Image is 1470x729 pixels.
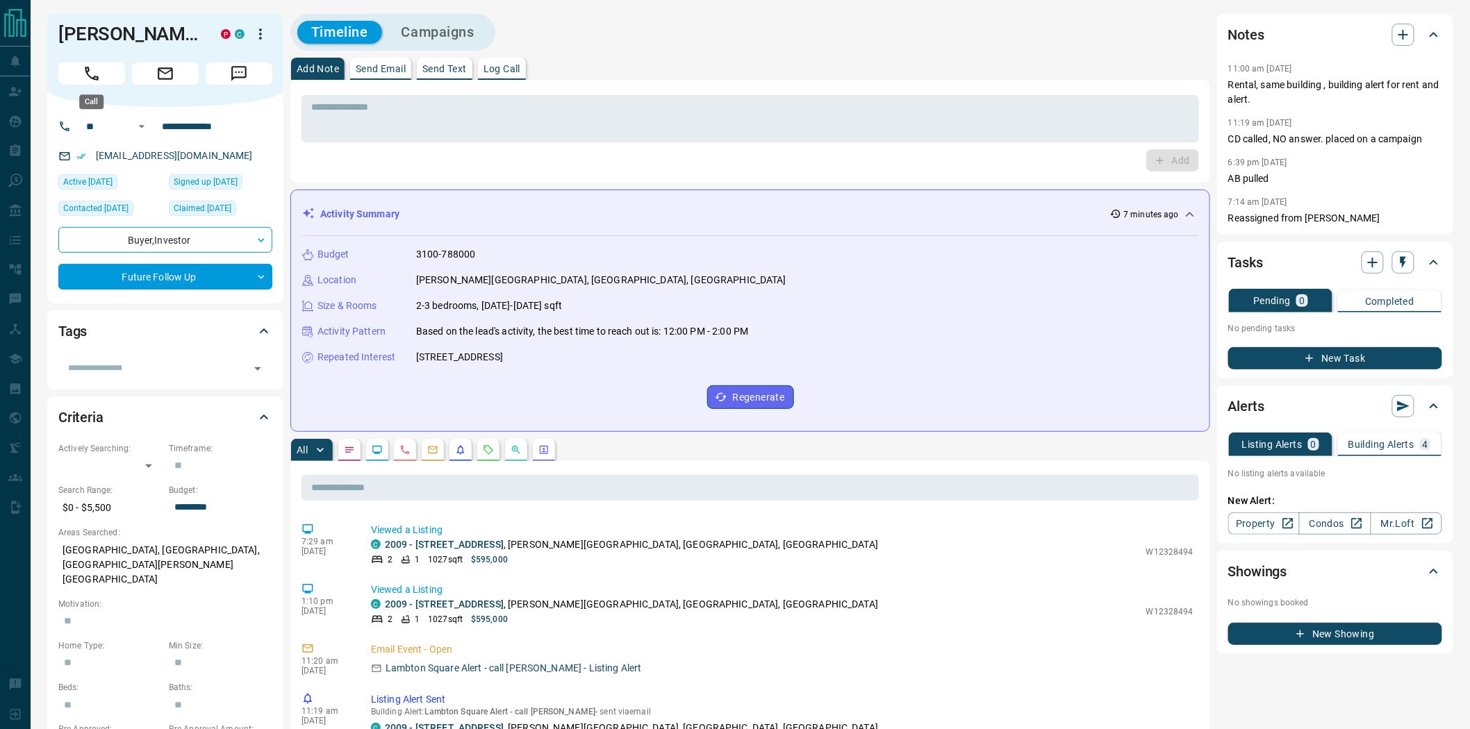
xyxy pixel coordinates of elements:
a: [EMAIL_ADDRESS][DOMAIN_NAME] [96,150,253,161]
p: 1027 sqft [428,553,463,566]
button: Regenerate [707,385,794,409]
p: 2 [388,553,393,566]
a: Condos [1299,512,1371,535]
p: Viewed a Listing [371,523,1194,537]
div: Tue Apr 25 2017 [169,174,272,194]
div: Alerts [1228,389,1442,423]
p: Beds: [58,681,162,694]
svg: Emails [427,444,438,455]
p: 11:00 am [DATE] [1228,64,1292,74]
p: 6:39 pm [DATE] [1228,158,1287,167]
p: , [PERSON_NAME][GEOGRAPHIC_DATA], [GEOGRAPHIC_DATA], [GEOGRAPHIC_DATA] [385,597,878,612]
p: No pending tasks [1228,318,1442,339]
p: 0 [1311,439,1316,449]
div: Showings [1228,555,1442,588]
span: Contacted [DATE] [63,201,129,215]
p: 7:14 am [DATE] [1228,197,1287,207]
p: Rental, same building , building alert for rent and alert. [1228,78,1442,107]
button: Timeline [297,21,382,44]
p: Activity Pattern [317,324,386,339]
p: , [PERSON_NAME][GEOGRAPHIC_DATA], [GEOGRAPHIC_DATA], [GEOGRAPHIC_DATA] [385,537,878,552]
p: Listing Alert Sent [371,692,1194,707]
p: Location [317,273,356,287]
p: Home Type: [58,639,162,652]
button: Campaigns [388,21,488,44]
p: Budget [317,247,349,262]
p: Min Size: [169,639,272,652]
svg: Calls [399,444,411,455]
p: Log Call [484,64,520,74]
p: Viewed a Listing [371,583,1194,597]
p: $0 - $5,500 [58,496,162,519]
p: Completed [1365,296,1414,306]
p: Baths: [169,681,272,694]
p: [GEOGRAPHIC_DATA], [GEOGRAPHIC_DATA], [GEOGRAPHIC_DATA][PERSON_NAME][GEOGRAPHIC_DATA] [58,539,272,591]
div: condos.ca [235,29,245,39]
p: 2 [388,613,393,626]
svg: Lead Browsing Activity [372,444,383,455]
p: 3100-788000 [416,247,475,262]
p: $595,000 [471,613,508,626]
p: 11:19 am [DATE] [1228,118,1292,128]
p: AB pulled [1228,171,1442,186]
button: New Task [1228,347,1442,369]
p: Lambton Square Alert - call [PERSON_NAME] - Listing Alert [386,661,642,676]
div: Tasks [1228,246,1442,279]
p: 0 [1299,296,1305,305]
p: Budget: [169,484,272,496]
div: Call [79,94,104,109]
p: 11:20 am [302,656,350,666]
p: Search Range: [58,484,162,496]
p: New Alert: [1228,494,1442,508]
p: Pending [1253,296,1291,305]
a: Property [1228,512,1300,535]
a: 2009 - [STREET_ADDRESS] [385,539,504,550]
p: No listing alerts available [1228,467,1442,480]
p: [DATE] [302,606,350,616]
div: Buyer , Investor [58,227,272,253]
svg: Requests [483,444,494,455]
p: Activity Summary [320,207,399,221]
h2: Tasks [1228,251,1263,274]
svg: Agent Actions [538,444,550,455]
div: Criteria [58,401,272,434]
p: Send Text [422,64,467,74]
p: Listing Alerts [1242,439,1303,449]
p: No showings booked [1228,596,1442,609]
div: Tue Dec 19 2023 [169,201,272,220]
div: Activity Summary7 minutes ago [302,201,1198,227]
svg: Notes [344,444,355,455]
svg: Listing Alerts [455,444,466,455]
p: 11:19 am [302,706,350,716]
p: All [297,445,308,455]
p: 7:29 am [302,537,350,546]
span: Signed up [DATE] [174,175,238,189]
a: Mr.Loft [1371,512,1442,535]
p: 4 [1423,439,1428,449]
p: Email Event - Open [371,642,1194,657]
p: W12328494 [1146,546,1194,558]
h1: [PERSON_NAME] [58,23,200,45]
span: Email [132,62,199,85]
span: Lambton Square Alert - call [PERSON_NAME] [424,707,596,717]
p: [DATE] [302,716,350,726]
button: Open [248,359,267,378]
button: Open [133,118,150,135]
p: [DATE] [302,666,350,676]
div: Future Follow Up [58,264,272,290]
span: Active [DATE] [63,175,113,189]
button: New Showing [1228,623,1442,645]
span: Call [58,62,125,85]
p: 2-3 bedrooms, [DATE]-[DATE] sqft [416,299,562,313]
div: property.ca [221,29,231,39]
svg: Email Verified [76,151,86,161]
div: Tags [58,315,272,348]
div: Fri Aug 08 2025 [58,174,162,194]
p: 1027 sqft [428,613,463,626]
p: Based on the lead's activity, the best time to reach out is: 12:00 PM - 2:00 PM [416,324,748,339]
p: Building Alert : - sent via email [371,707,1194,717]
p: Actively Searching: [58,442,162,455]
p: [DATE] [302,546,350,556]
div: condos.ca [371,599,381,609]
p: 7 minutes ago [1124,208,1179,221]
